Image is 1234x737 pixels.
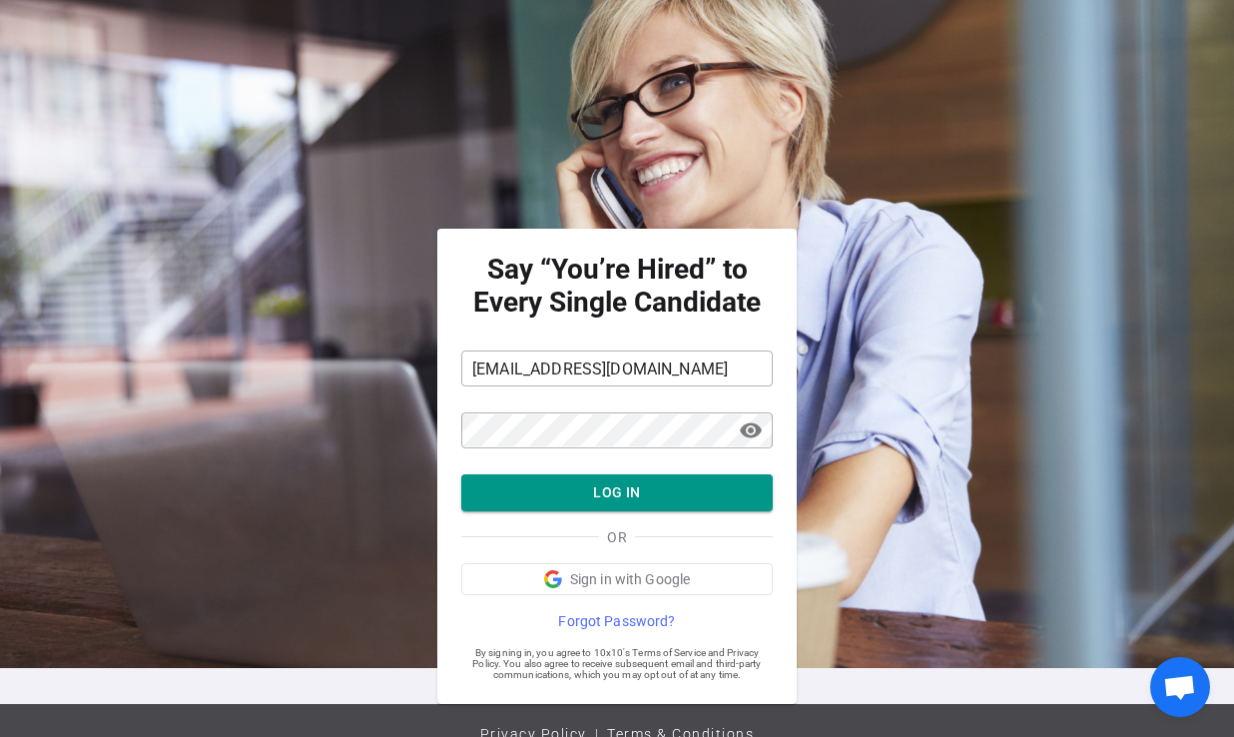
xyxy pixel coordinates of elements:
span: By signing in, you agree to 10x10's Terms of Service and Privacy Policy. You also agree to receiv... [461,647,773,680]
button: Sign in with Google [461,563,773,595]
strong: Say “You’re Hired” to Every Single Candidate [461,253,773,319]
div: Open chat [1150,657,1210,717]
input: Email Address* [461,353,773,384]
span: Sign in with Google [570,569,691,589]
button: LOG IN [461,474,773,511]
a: Forgot Password? [461,611,773,631]
span: OR [607,527,626,547]
span: Forgot Password? [558,611,675,631]
span: visibility [739,418,763,442]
